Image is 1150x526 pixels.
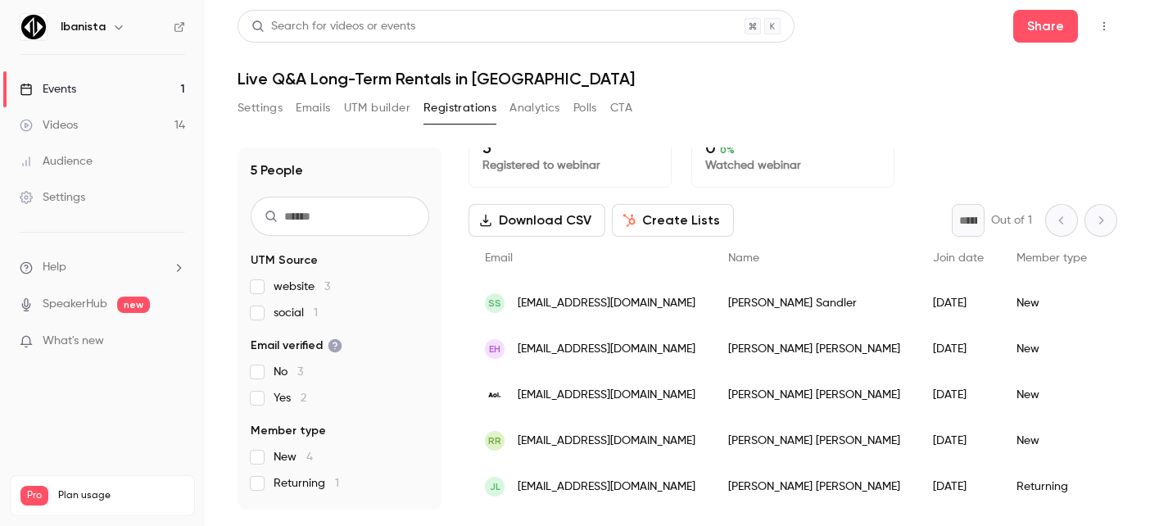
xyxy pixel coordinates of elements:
[274,475,339,492] span: Returning
[1000,372,1103,418] div: New
[573,95,597,121] button: Polls
[344,95,410,121] button: UTM builder
[251,252,318,269] span: UTM Source
[43,333,104,350] span: What's new
[1016,252,1087,264] span: Member type
[518,433,695,450] span: [EMAIL_ADDRESS][DOMAIN_NAME]
[274,390,306,406] span: Yes
[335,478,339,489] span: 1
[705,138,881,157] p: 0
[705,157,881,174] p: Watched webinar
[306,451,313,463] span: 4
[712,280,917,326] div: [PERSON_NAME] Sandler
[1000,418,1103,464] div: New
[509,95,560,121] button: Analytics
[482,157,658,174] p: Registered to webinar
[296,95,330,121] button: Emails
[712,326,917,372] div: [PERSON_NAME] [PERSON_NAME]
[274,305,318,321] span: social
[518,295,695,312] span: [EMAIL_ADDRESS][DOMAIN_NAME]
[20,486,48,506] span: Pro
[917,418,1000,464] div: [DATE]
[917,280,1000,326] div: [DATE]
[1000,280,1103,326] div: New
[238,69,1117,88] h1: Live Q&A Long-Term Rentals in [GEOGRAPHIC_DATA]
[20,117,78,134] div: Videos
[20,189,85,206] div: Settings
[612,204,734,237] button: Create Lists
[1000,326,1103,372] div: New
[917,372,1000,418] div: [DATE]
[720,144,735,156] span: 0 %
[238,95,283,121] button: Settings
[20,81,76,97] div: Events
[518,341,695,358] span: [EMAIL_ADDRESS][DOMAIN_NAME]
[117,297,150,313] span: new
[485,385,505,405] img: aol.com
[712,464,917,510] div: [PERSON_NAME] [PERSON_NAME]
[274,279,330,295] span: website
[991,212,1032,229] p: Out of 1
[251,338,342,354] span: Email verified
[58,489,184,502] span: Plan usage
[324,281,330,292] span: 3
[485,252,513,264] span: Email
[274,364,303,380] span: No
[518,478,695,496] span: [EMAIL_ADDRESS][DOMAIN_NAME]
[20,153,93,170] div: Audience
[165,334,185,349] iframe: Noticeable Trigger
[712,418,917,464] div: [PERSON_NAME] [PERSON_NAME]
[314,307,318,319] span: 1
[1000,464,1103,510] div: Returning
[20,14,47,40] img: Ibanista
[20,259,185,276] li: help-dropdown-opener
[251,161,303,180] h1: 5 People
[488,296,501,311] span: SS
[1013,10,1078,43] button: Share
[297,366,303,378] span: 3
[251,423,326,439] span: Member type
[712,372,917,418] div: [PERSON_NAME] [PERSON_NAME]
[423,95,496,121] button: Registrations
[61,19,106,35] h6: Ibanista
[518,387,695,404] span: [EMAIL_ADDRESS][DOMAIN_NAME]
[933,252,984,264] span: Join date
[488,433,501,448] span: RR
[274,449,313,465] span: New
[43,296,107,313] a: SpeakerHub
[251,18,415,35] div: Search for videos or events
[301,392,306,404] span: 2
[469,204,605,237] button: Download CSV
[251,508,306,524] span: Attended
[489,342,500,356] span: EH
[610,95,632,121] button: CTA
[490,479,500,494] span: JL
[917,326,1000,372] div: [DATE]
[917,464,1000,510] div: [DATE]
[482,138,658,157] p: 5
[43,259,66,276] span: Help
[728,252,759,264] span: Name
